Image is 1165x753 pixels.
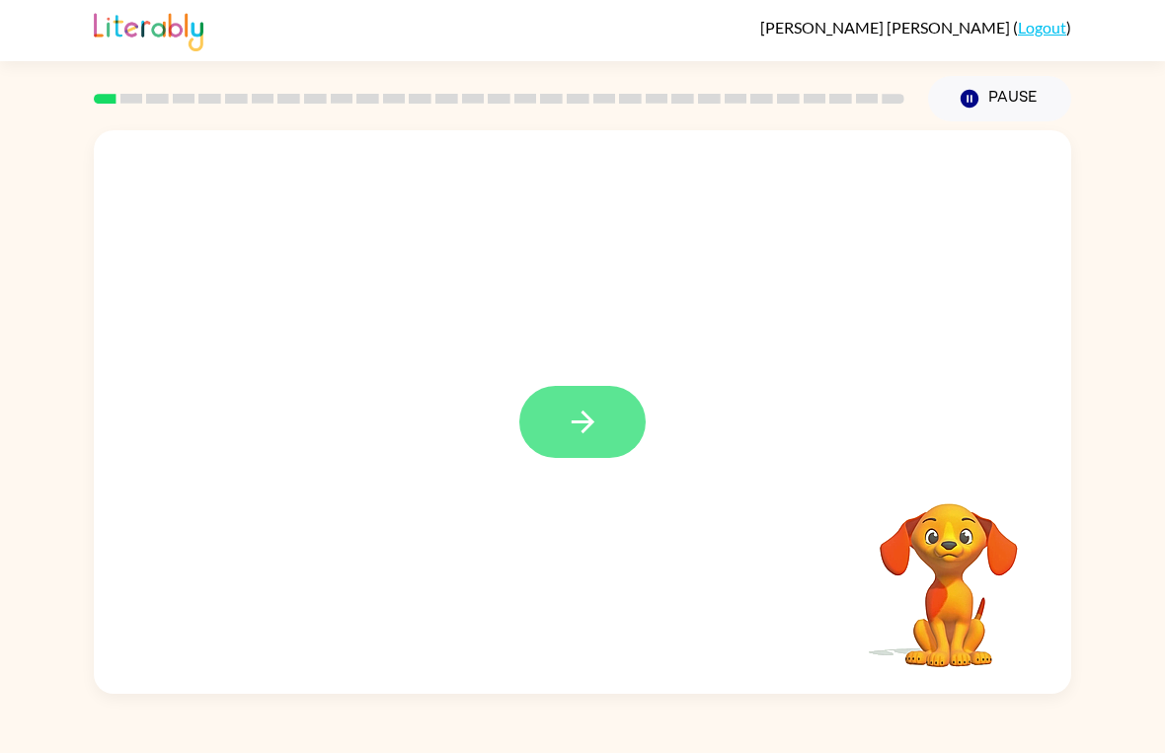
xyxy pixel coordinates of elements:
[928,76,1071,121] button: Pause
[760,18,1071,37] div: ( )
[850,473,1048,670] video: Your browser must support playing .mp4 files to use Literably. Please try using another browser.
[1018,18,1066,37] a: Logout
[94,8,203,51] img: Literably
[760,18,1013,37] span: [PERSON_NAME] [PERSON_NAME]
